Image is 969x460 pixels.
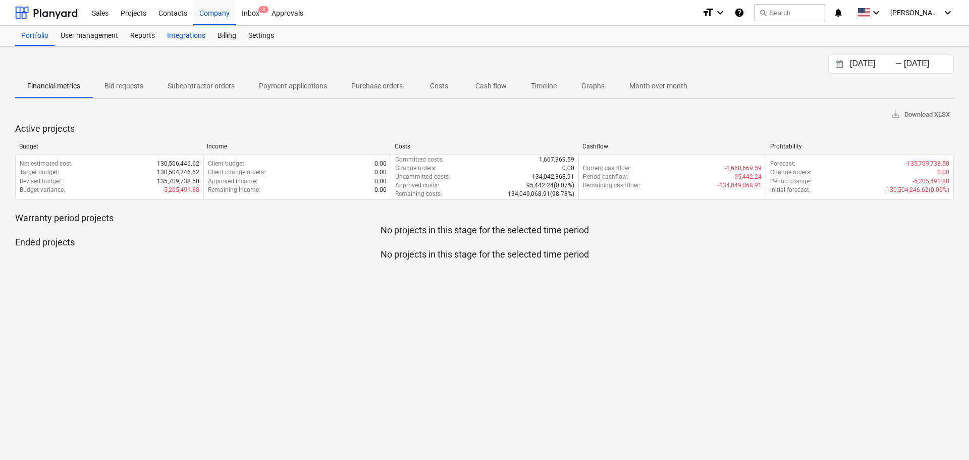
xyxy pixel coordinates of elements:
p: Ended projects [15,236,954,248]
p: -135,709,738.50 [905,160,949,168]
div: Costs [395,143,574,150]
p: Financial metrics [27,81,80,91]
div: Cashflow [582,143,762,150]
p: 0.00 [374,186,387,194]
p: Timeline [531,81,557,91]
p: 0.00 [374,177,387,186]
p: Month over month [629,81,687,91]
span: 2 [258,6,268,13]
div: Income [207,143,387,150]
p: 134,042,368.91 [532,173,574,181]
p: Graphs [581,81,605,91]
p: Remaining income : [208,186,260,194]
p: Uncommitted costs : [395,173,450,181]
p: Revised budget : [20,177,63,186]
p: Change orders : [395,164,437,173]
p: Approved costs : [395,181,439,190]
p: -134,049,068.91 [718,181,762,190]
p: 0.00 [374,160,387,168]
p: 0.00 [562,164,574,173]
p: -5,205,491.88 [912,177,949,186]
p: Net estimated cost : [20,160,73,168]
i: Knowledge base [734,7,744,19]
span: search [759,9,767,17]
p: Remaining costs : [395,190,442,198]
p: 130,504,246.62 [157,168,199,177]
span: Download XLSX [891,109,950,121]
p: Subcontractor orders [168,81,235,91]
p: Client budget : [208,160,246,168]
p: Forecast : [770,160,795,168]
p: Change orders : [770,168,812,177]
p: 0.00 [937,168,949,177]
i: keyboard_arrow_down [714,7,726,19]
i: notifications [833,7,843,19]
button: Search [755,4,825,21]
p: No projects in this stage for the selected time period [15,224,954,236]
p: Initial forecast : [770,186,811,194]
iframe: Chat Widget [919,412,969,460]
span: [PERSON_NAME] [890,9,941,17]
div: Budget [19,143,199,150]
i: keyboard_arrow_down [942,7,954,19]
p: Purchase orders [351,81,403,91]
p: Warranty period projects [15,212,954,224]
p: 130,506,446.62 [157,160,199,168]
p: 95,442.24 ( 0.07% ) [526,181,574,190]
p: 134,049,068.91 ( 98.78% ) [508,190,574,198]
p: Payment applications [259,81,327,91]
div: - [895,61,902,67]
p: Bid requests [104,81,143,91]
p: -130,504,246.62 ( 0.00% ) [885,186,949,194]
p: Current cashflow : [583,164,631,173]
p: 135,709,738.50 [157,177,199,186]
span: save_alt [891,110,900,119]
a: Integrations [161,26,211,46]
p: 0.00 [374,168,387,177]
a: Reports [124,26,161,46]
p: Budget variance : [20,186,65,194]
a: Billing [211,26,242,46]
input: End Date [902,57,953,71]
p: Cash flow [475,81,507,91]
a: User management [55,26,124,46]
p: Costs [427,81,451,91]
a: Portfolio [15,26,55,46]
p: -95,442.24 [733,173,762,181]
a: Settings [242,26,280,46]
p: Period change : [770,177,811,186]
button: Interact with the calendar and add the check-in date for your trip. [831,59,848,70]
p: Committed costs : [395,156,444,164]
input: Start Date [848,57,899,71]
p: -1,660,669.59 [725,164,762,173]
p: Remaining cashflow : [583,181,640,190]
p: Target budget : [20,168,59,177]
i: format_size [702,7,714,19]
p: Approved income : [208,177,257,186]
div: Profitability [770,143,950,150]
p: Client change orders : [208,168,265,177]
i: keyboard_arrow_down [870,7,882,19]
p: Period cashflow : [583,173,628,181]
p: Active projects [15,123,954,135]
p: No projects in this stage for the selected time period [15,248,954,261]
p: -5,205,491.88 [163,186,199,194]
p: 1,667,369.59 [539,156,574,164]
button: Download XLSX [887,107,954,123]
